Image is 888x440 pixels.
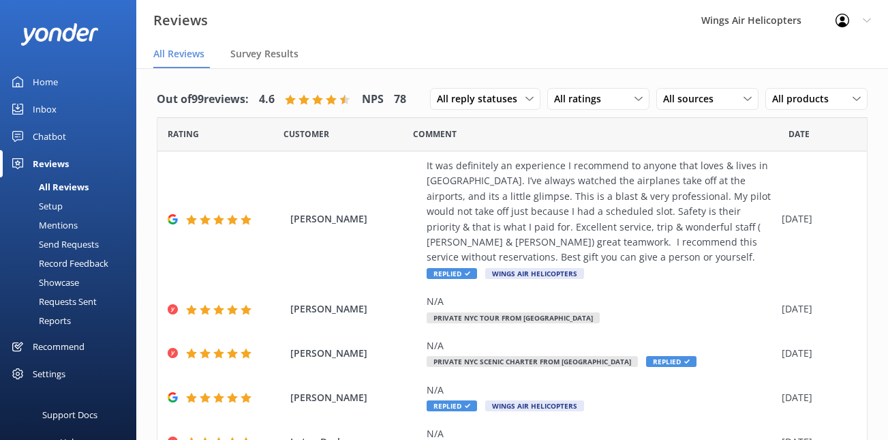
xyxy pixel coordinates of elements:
div: Setup [8,196,63,216]
div: Support Docs [42,401,97,428]
span: Date [168,128,199,141]
div: Reports [8,311,71,330]
span: Date [284,128,329,141]
span: Replied [427,268,477,279]
span: All products [772,91,837,106]
div: Record Feedback [8,254,108,273]
a: Mentions [8,216,136,235]
div: Home [33,68,58,96]
h3: Reviews [153,10,208,31]
span: [PERSON_NAME] [290,211,420,226]
span: Question [413,128,457,141]
a: All Reviews [8,177,136,196]
span: Survey Results [230,47,298,61]
h4: 4.6 [259,91,275,108]
div: N/A [427,294,775,309]
div: Showcase [8,273,79,292]
span: [PERSON_NAME] [290,302,420,317]
h4: 78 [394,91,406,108]
div: Reviews [33,150,69,177]
span: [PERSON_NAME] [290,346,420,361]
span: Replied [427,400,477,411]
div: [DATE] [782,346,850,361]
span: Replied [646,356,696,367]
img: yonder-white-logo.png [20,23,99,46]
div: [DATE] [782,302,850,317]
span: [PERSON_NAME] [290,390,420,405]
a: Showcase [8,273,136,292]
span: Date [789,128,810,141]
span: Private NYC Tour from [GEOGRAPHIC_DATA] [427,312,600,323]
a: Record Feedback [8,254,136,273]
div: Requests Sent [8,292,97,311]
div: It was definitely an experience I recommend to anyone that loves & lives in [GEOGRAPHIC_DATA]. I’... [427,158,775,265]
div: Recommend [33,333,85,360]
div: N/A [427,383,775,398]
span: All ratings [554,91,609,106]
a: Send Requests [8,235,136,254]
a: Setup [8,196,136,216]
span: All reply statuses [437,91,525,106]
span: All sources [663,91,722,106]
a: Reports [8,311,136,330]
div: N/A [427,338,775,353]
span: Wings Air Helicopters [485,268,584,279]
div: All Reviews [8,177,89,196]
span: Wings Air Helicopters [485,400,584,411]
span: Private NYC Scenic Charter from [GEOGRAPHIC_DATA] [427,356,638,367]
div: Inbox [33,96,57,123]
div: [DATE] [782,211,850,226]
div: Mentions [8,216,78,235]
h4: Out of 99 reviews: [157,91,249,108]
div: Settings [33,360,65,387]
div: [DATE] [782,390,850,405]
span: All Reviews [153,47,204,61]
h4: NPS [362,91,384,108]
div: Chatbot [33,123,66,150]
div: Send Requests [8,235,99,254]
a: Requests Sent [8,292,136,311]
